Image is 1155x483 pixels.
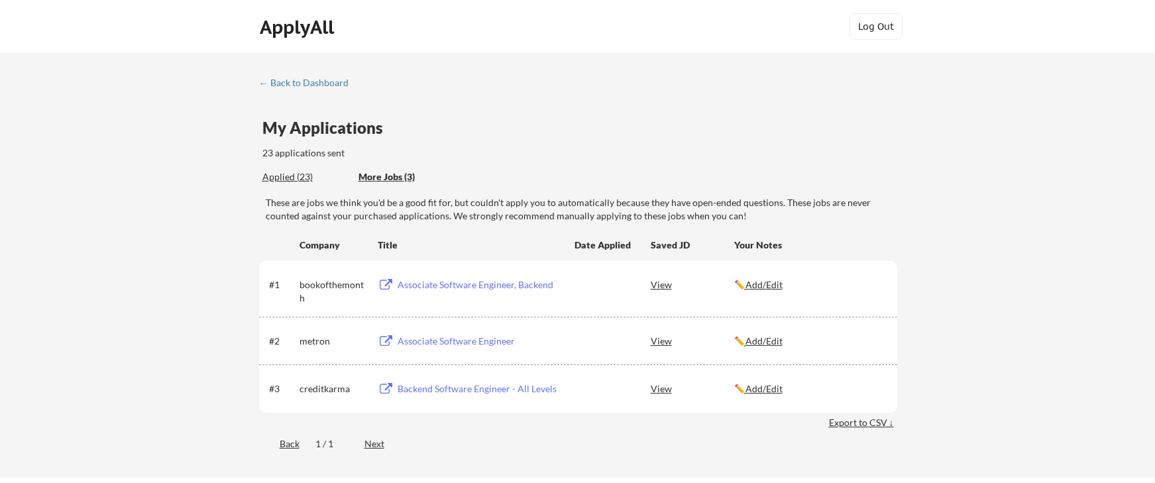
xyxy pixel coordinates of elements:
[358,170,456,184] div: These are job applications we think you'd be a good fit for, but couldn't apply you to automatica...
[651,376,734,400] div: View
[259,437,300,451] div: Back
[745,335,783,347] u: Add/Edit
[262,146,519,160] div: 23 applications sent
[734,382,885,396] div: ✏️
[398,382,562,396] div: Backend Software Engineer - All Levels
[850,13,903,40] button: Log Out
[262,170,349,184] div: These are all the jobs you've been applied to so far.
[266,196,897,222] div: These are jobs we think you'd be a good fit for, but couldn't apply you to automatically because ...
[269,382,295,396] div: #3
[829,416,897,429] div: Export to CSV ↓
[378,239,562,252] div: Title
[651,272,734,296] div: View
[358,170,456,184] div: More Jobs (3)
[398,335,562,348] div: Associate Software Engineer
[260,16,338,38] div: ApplyAll
[651,329,734,352] div: View
[364,437,400,451] div: Next
[745,279,783,290] u: Add/Edit
[315,437,349,451] div: 1 / 1
[745,383,783,394] u: Add/Edit
[262,120,394,136] div: My Applications
[575,239,633,252] div: Date Applied
[300,278,366,304] div: bookofthemonth
[300,335,366,348] div: metron
[734,335,885,348] div: ✏️
[269,335,295,348] div: #2
[300,239,366,252] div: Company
[734,278,885,292] div: ✏️
[651,233,734,256] div: Saved JD
[300,382,366,396] div: creditkarma
[259,78,358,87] div: ← Back to Dashboard
[734,239,885,252] div: Your Notes
[262,170,349,184] div: Applied (23)
[398,278,562,292] div: Associate Software Engineer, Backend
[259,78,358,91] a: ← Back to Dashboard
[269,278,295,292] div: #1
